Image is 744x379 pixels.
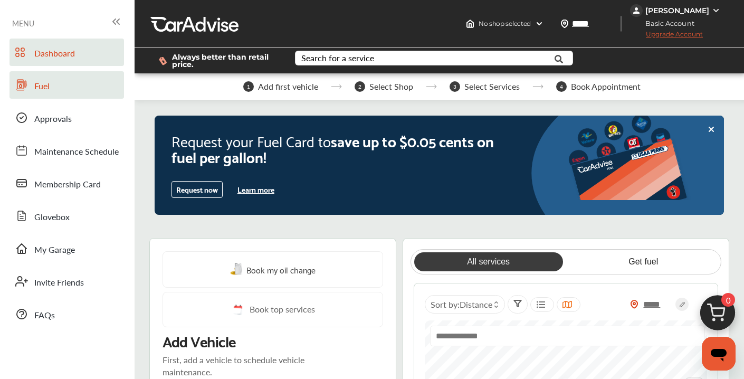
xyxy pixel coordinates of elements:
[630,300,638,309] img: location_vector_orange.38f05af8.svg
[9,137,124,164] a: Maintenance Schedule
[355,81,365,92] span: 2
[34,80,50,93] span: Fuel
[630,30,703,43] span: Upgrade Account
[171,128,494,169] span: save up to $0.05 cents on fuel per gallon!
[9,169,124,197] a: Membership Card
[479,20,531,28] span: No shop selected
[9,300,124,328] a: FAQs
[426,84,437,89] img: stepper-arrow.e24c07c6.svg
[163,354,317,378] p: First, add a vehicle to schedule vehicle maintenance.
[34,211,70,224] span: Glovebox
[721,293,735,307] span: 0
[460,298,492,310] span: Distance
[159,56,167,65] img: dollor_label_vector.a70140d1.svg
[172,53,278,68] span: Always better than retail price.
[9,235,124,262] a: My Garage
[532,84,543,89] img: stepper-arrow.e24c07c6.svg
[171,181,223,198] button: Request now
[9,268,124,295] a: Invite Friends
[34,47,75,61] span: Dashboard
[569,252,718,271] a: Get fuel
[9,71,124,99] a: Fuel
[34,276,84,290] span: Invite Friends
[34,178,101,192] span: Membership Card
[571,82,641,91] span: Book Appointment
[12,19,34,27] span: MENU
[230,262,316,277] a: Book my oil change
[712,6,720,15] img: WGsFRI8htEPBVLJbROoPRyZpYNWhNONpIPPETTm6eUC0GeLEiAAAAAElFTkSuQmCC
[369,82,413,91] span: Select Shop
[9,202,124,230] a: Glovebox
[692,290,743,341] img: cart_icon.3d0951e8.svg
[243,81,254,92] span: 1
[9,104,124,131] a: Approvals
[464,82,520,91] span: Select Services
[560,20,569,28] img: location_vector.a44bc228.svg
[301,54,374,62] div: Search for a service
[556,81,567,92] span: 4
[34,145,119,159] span: Maintenance Schedule
[702,337,736,371] iframe: Button to launch messaging window
[630,4,643,17] img: jVpblrzwTbfkPYzPPzSLxeg0AAAAASUVORK5CYII=
[34,112,72,126] span: Approvals
[163,331,236,349] p: Add Vehicle
[621,16,622,32] img: header-divider.bc55588e.svg
[535,20,543,28] img: header-down-arrow.9dd2ce7d.svg
[258,82,318,91] span: Add first vehicle
[450,81,460,92] span: 3
[163,292,383,327] a: Book top services
[414,252,563,271] a: All services
[230,263,244,276] img: oil-change.e5047c97.svg
[233,182,279,197] button: Learn more
[250,303,315,316] span: Book top services
[34,243,75,257] span: My Garage
[34,309,55,323] span: FAQs
[171,128,331,153] span: Request your Fuel Card to
[231,303,244,316] img: cal_icon.0803b883.svg
[466,20,474,28] img: header-home-logo.8d720a4f.svg
[331,84,342,89] img: stepper-arrow.e24c07c6.svg
[9,39,124,66] a: Dashboard
[431,298,492,310] span: Sort by :
[246,262,316,277] span: Book my oil change
[645,6,709,15] div: [PERSON_NAME]
[631,18,702,29] span: Basic Account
